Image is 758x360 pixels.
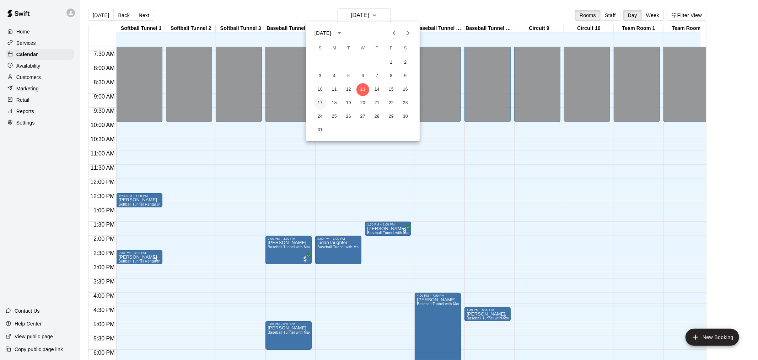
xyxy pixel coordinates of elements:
[356,83,369,96] button: 13
[399,70,412,83] button: 9
[356,41,369,55] span: Wednesday
[356,110,369,123] button: 27
[328,41,341,55] span: Monday
[314,110,327,123] button: 24
[385,110,398,123] button: 29
[328,70,341,83] button: 4
[371,97,383,110] button: 21
[399,56,412,69] button: 2
[385,41,398,55] span: Friday
[371,41,383,55] span: Thursday
[399,97,412,110] button: 23
[342,83,355,96] button: 12
[315,30,331,37] div: [DATE]
[314,83,327,96] button: 10
[328,83,341,96] button: 11
[399,110,412,123] button: 30
[371,70,383,83] button: 7
[314,41,327,55] span: Sunday
[314,124,327,137] button: 31
[314,70,327,83] button: 3
[371,83,383,96] button: 14
[342,70,355,83] button: 5
[333,27,345,39] button: calendar view is open, switch to year view
[385,70,398,83] button: 8
[399,83,412,96] button: 16
[342,110,355,123] button: 26
[385,56,398,69] button: 1
[328,97,341,110] button: 18
[356,70,369,83] button: 6
[314,97,327,110] button: 17
[328,110,341,123] button: 25
[371,110,383,123] button: 28
[387,26,401,40] button: Previous month
[399,41,412,55] span: Saturday
[342,41,355,55] span: Tuesday
[342,97,355,110] button: 19
[356,97,369,110] button: 20
[385,97,398,110] button: 22
[401,26,415,40] button: Next month
[385,83,398,96] button: 15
